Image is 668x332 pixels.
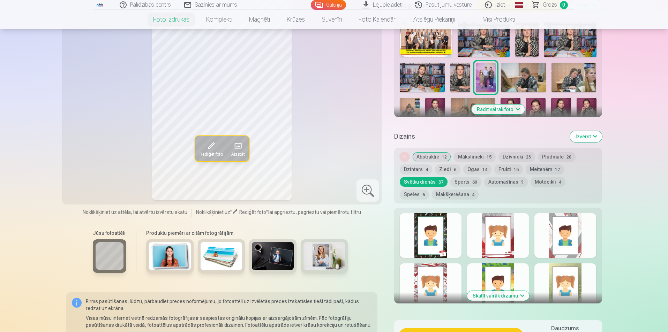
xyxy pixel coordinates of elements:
[86,298,372,312] p: Pirms pasūtīšanas, lūdzu, pārbaudiet preces noformējumu, jo fotoattēli uz izvēlētās preces izskat...
[227,136,249,161] button: Aizstāt
[482,167,487,172] span: 14
[278,10,313,29] a: Krūzes
[471,105,525,114] button: Rādīt vairāk foto
[266,209,268,215] span: "
[498,152,535,162] button: Dzīvnieki28
[268,209,361,215] span: lai apgrieztu, pagrieztu vai piemērotu filtru
[231,151,245,157] span: Aizstāt
[472,180,477,185] span: 60
[400,177,448,187] button: Svētku dienās37
[145,10,198,29] a: Foto izdrukas
[467,291,529,301] button: Skatīt vairāk dizainu
[426,167,428,172] span: 4
[531,177,565,187] button: Motocikli4
[422,192,425,197] span: 6
[566,155,571,160] span: 20
[313,10,350,29] a: Suvenīri
[435,164,460,174] button: Ziedi6
[494,164,523,174] button: Frukti15
[405,10,464,29] a: Atslēgu piekariņi
[412,152,451,162] button: Abstraktie12
[560,1,568,9] span: 0
[450,177,481,187] button: Sports60
[394,132,564,141] h5: Dizains
[526,155,531,160] span: 28
[472,192,474,197] span: 4
[454,167,456,172] span: 6
[96,3,104,7] img: /fa1
[199,151,223,157] span: Rediģēt foto
[464,10,524,29] a: Visi produkti
[514,167,519,172] span: 15
[83,209,187,216] span: Noklikšķiniet uz attēla, lai atvērtu izvērstu skatu
[195,136,227,161] button: Rediģēt foto
[230,209,232,215] span: "
[484,177,528,187] button: Automašīnas9
[521,180,524,185] span: 9
[526,164,564,174] button: Meitenēm17
[543,1,557,9] span: Grozs
[239,209,266,215] span: Rediģēt foto
[198,10,241,29] a: Komplekti
[350,10,405,29] a: Foto kalendāri
[438,180,443,185] span: 37
[400,190,429,199] button: Spēles6
[143,230,351,237] h6: Produktu piemēri ar citām fotogrāfijām
[86,315,372,329] p: Visas mūsu internet vietnē redzamās fotogrāfijas ir saspiestas oriģinālu kopijas ar aizsargājošām...
[93,230,126,237] h6: Jūsu fotoattēli
[538,152,576,162] button: Pludmale20
[196,209,230,215] span: Noklikšķiniet uz
[241,10,278,29] a: Magnēti
[487,155,491,160] span: 15
[570,131,602,142] button: Izvērst
[400,164,432,174] button: Dzintars4
[559,180,561,185] span: 4
[442,155,447,160] span: 12
[454,152,496,162] button: Mākslinieki15
[463,164,491,174] button: Ogas14
[432,190,479,199] button: Makšķerēšana4
[555,167,560,172] span: 17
